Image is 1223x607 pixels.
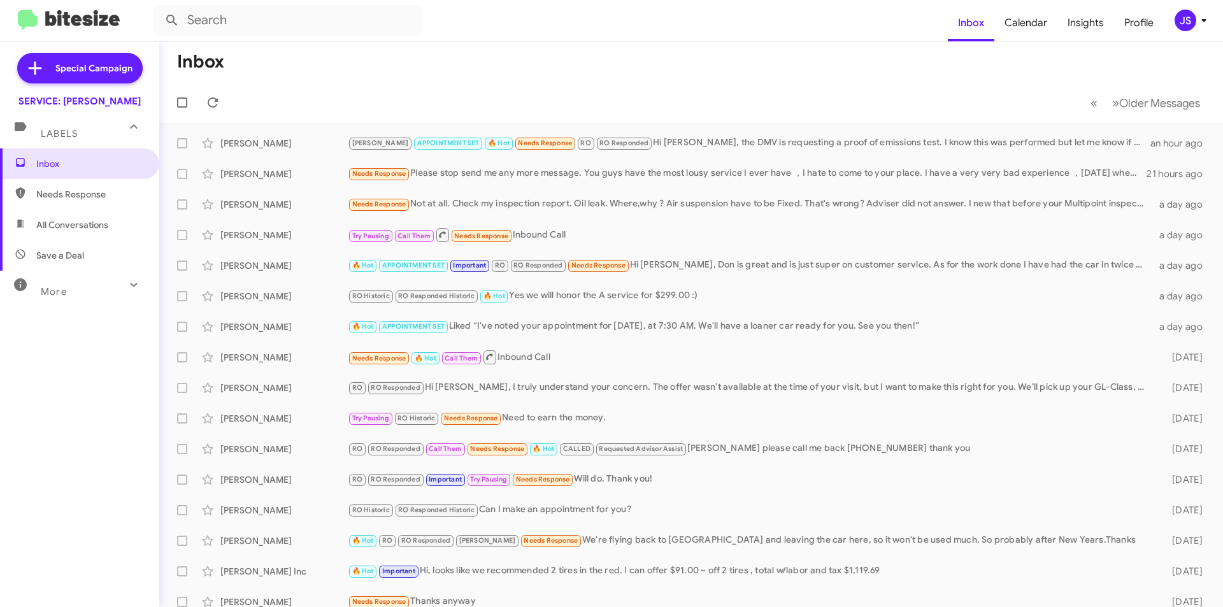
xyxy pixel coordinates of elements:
span: 🔥 Hot [352,261,374,269]
span: Needs Response [524,536,578,545]
span: 🔥 Hot [352,536,374,545]
div: [PERSON_NAME] [220,504,348,517]
span: RO [495,261,505,269]
span: Needs Response [454,232,508,240]
div: Can I make an appointment for you? [348,503,1152,517]
div: [DATE] [1152,443,1213,455]
span: 🔥 Hot [415,354,436,362]
div: [DATE] [1152,382,1213,394]
span: Needs Response [444,414,498,422]
span: All Conversations [36,218,108,231]
span: More [41,286,67,297]
span: CALLED [563,445,590,453]
div: [PERSON_NAME] [220,412,348,425]
div: a day ago [1152,229,1213,241]
div: [DATE] [1152,565,1213,578]
span: Special Campaign [55,62,132,75]
div: Hi, looks like we recommended 2 tires in the red. I can offer $91.00 ~ off 2 tires , total w/labo... [348,564,1152,578]
span: Needs Response [352,169,406,178]
div: [PERSON_NAME] [220,382,348,394]
span: Try Pausing [352,232,389,240]
div: SERVICE: [PERSON_NAME] [18,95,141,108]
div: [DATE] [1152,351,1213,364]
span: Needs Response [352,200,406,208]
span: Try Pausing [470,475,507,483]
span: Labels [41,128,78,139]
div: Yes we will honor the A service for $299.00 :) [348,289,1152,303]
nav: Page navigation example [1084,90,1208,116]
div: [DATE] [1152,504,1213,517]
div: [PERSON_NAME] [220,290,348,303]
div: JS [1175,10,1196,31]
div: [DATE] [1152,534,1213,547]
span: Call Them [445,354,478,362]
span: RO Historic [352,292,390,300]
div: [PERSON_NAME] [220,320,348,333]
input: Search [154,5,422,36]
div: [DATE] [1152,473,1213,486]
div: Hi [PERSON_NAME], Don is great and is just super on customer service. As for the work done I have... [348,258,1152,273]
span: Needs Response [352,597,406,606]
div: [PERSON_NAME] [220,168,348,180]
span: Important [453,261,486,269]
div: [PERSON_NAME] [220,473,348,486]
div: [PERSON_NAME] [220,534,348,547]
span: » [1112,95,1119,111]
div: Hi [PERSON_NAME], the DMV is requesting a proof of emissions test. I know this was performed but ... [348,136,1150,150]
div: a day ago [1152,320,1213,333]
a: Special Campaign [17,53,143,83]
div: Inbound Call [348,227,1152,243]
span: RO Responded [599,139,648,147]
span: Needs Response [516,475,570,483]
div: Hi [PERSON_NAME], I truly understand your concern. The offer wasn’t available at the time of your... [348,380,1152,395]
span: Save a Deal [36,249,84,262]
div: [PERSON_NAME] [220,198,348,211]
a: Inbox [948,4,994,41]
span: Call Them [429,445,462,453]
a: Calendar [994,4,1057,41]
span: 🔥 Hot [352,567,374,575]
span: RO Responded [371,445,420,453]
span: RO [580,139,590,147]
span: RO Responded [371,383,420,392]
div: Need to earn the money. [348,411,1152,425]
div: 21 hours ago [1147,168,1213,180]
div: Please stop send me any more message. You guys have the most lousy service I ever have ，I hate to... [348,166,1147,181]
span: Important [382,567,415,575]
div: [PERSON_NAME] [220,351,348,364]
div: [PERSON_NAME] [220,443,348,455]
div: [PERSON_NAME] [220,259,348,272]
span: [PERSON_NAME] [352,139,409,147]
div: a day ago [1152,290,1213,303]
span: Needs Response [352,354,406,362]
button: Previous [1083,90,1105,116]
span: Needs Response [571,261,626,269]
span: APPOINTMENT SET [382,261,445,269]
button: JS [1164,10,1209,31]
div: an hour ago [1150,137,1213,150]
a: Profile [1114,4,1164,41]
span: Call Them [397,232,431,240]
div: [PERSON_NAME] please call me back [PHONE_NUMBER] thank you [348,441,1152,456]
span: RO [352,383,362,392]
div: Not at all. Check my inspection report. Oil leak. Where,why ? Air suspension have to be Fixed. Th... [348,197,1152,211]
span: RO Responded [401,536,450,545]
span: Important [429,475,462,483]
span: Needs Response [470,445,524,453]
span: Needs Response [36,188,145,201]
span: RO Historic [397,414,435,422]
div: Will do. Thank you! [348,472,1152,487]
div: [PERSON_NAME] [220,137,348,150]
span: RO [352,475,362,483]
span: « [1091,95,1098,111]
div: a day ago [1152,198,1213,211]
span: RO [352,445,362,453]
span: APPOINTMENT SET [417,139,480,147]
span: 🔥 Hot [352,322,374,331]
h1: Inbox [177,52,224,72]
span: APPOINTMENT SET [382,322,445,331]
span: Requested Advisor Assist [599,445,683,453]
